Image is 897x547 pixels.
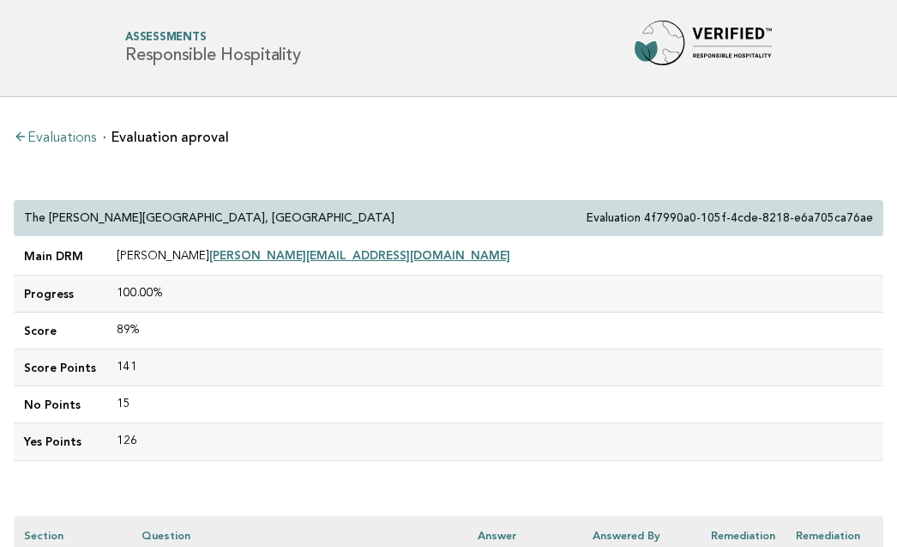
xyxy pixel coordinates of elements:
[14,386,106,423] td: No Points
[14,237,106,276] td: Main DRM
[587,210,873,226] p: Evaluation 4f7990a0-105f-4cde-8218-e6a705ca76ae
[635,21,772,76] img: Forbes Travel Guide
[14,423,106,460] td: Yes Points
[106,237,883,276] td: [PERSON_NAME]
[14,131,96,145] a: Evaluations
[106,349,883,386] td: 141
[106,276,883,313] td: 100.00%
[209,248,510,262] a: [PERSON_NAME][EMAIL_ADDRESS][DOMAIN_NAME]
[125,33,300,64] h1: Responsible Hospitality
[106,313,883,349] td: 89%
[103,131,229,144] li: Evaluation aproval
[106,423,883,460] td: 126
[24,210,394,226] p: The [PERSON_NAME][GEOGRAPHIC_DATA], [GEOGRAPHIC_DATA]
[14,349,106,386] td: Score Points
[125,33,300,44] span: Assessments
[14,313,106,349] td: Score
[14,276,106,313] td: Progress
[106,386,883,423] td: 15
